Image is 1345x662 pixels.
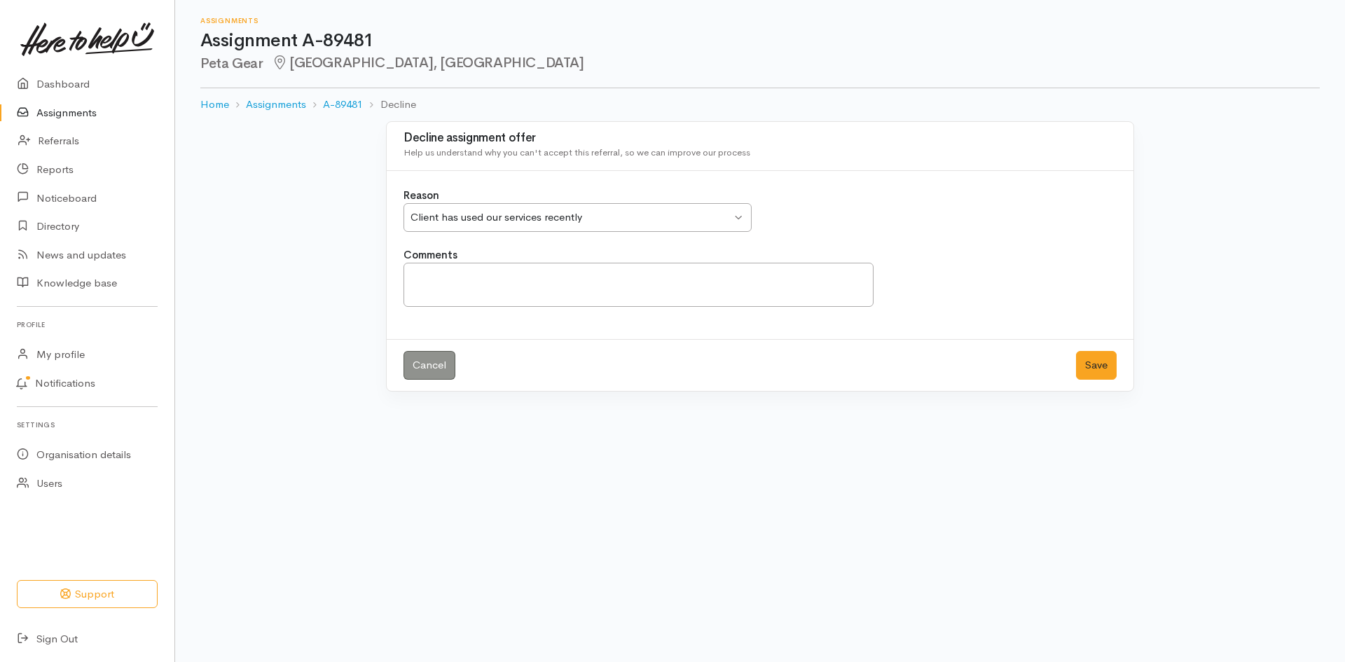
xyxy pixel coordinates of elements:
[200,97,229,113] a: Home
[411,209,731,226] div: Client has used our services recently
[200,31,1320,51] h1: Assignment A-89481
[403,188,439,204] label: Reason
[246,97,306,113] a: Assignments
[403,132,1117,145] h3: Decline assignment offer
[271,54,584,71] span: [GEOGRAPHIC_DATA], [GEOGRAPHIC_DATA]
[403,351,455,380] a: Cancel
[403,146,750,158] span: Help us understand why you can't accept this referral, so we can improve our process
[1076,351,1117,380] button: Save
[200,17,1320,25] h6: Assignments
[363,97,415,113] li: Decline
[17,315,158,334] h6: Profile
[403,247,457,263] label: Comments
[200,88,1320,121] nav: breadcrumb
[17,415,158,434] h6: Settings
[17,580,158,609] button: Support
[200,55,1320,71] h2: Peta Gear
[323,97,363,113] a: A-89481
